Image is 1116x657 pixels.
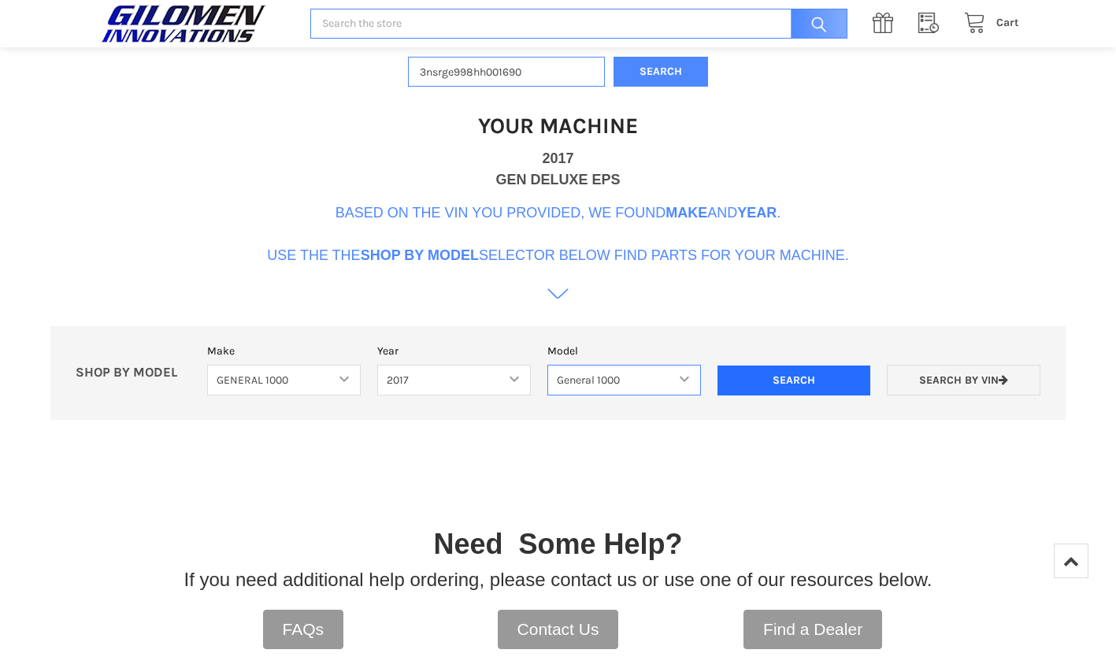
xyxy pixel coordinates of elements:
[184,566,932,594] p: If you need additional help ordering, please contact us or use one of our resources below.
[97,4,270,43] img: GILOMEN INNOVATIONS
[207,343,361,359] label: Make
[887,365,1040,395] a: Search by VIN
[478,112,638,139] h1: Your Machine
[666,205,707,221] b: Make
[267,202,849,266] p: Based on the VIN you provided, we found and . Use the the selector below find parts for your mach...
[377,343,531,359] label: Year
[361,247,479,263] b: Shop By Model
[737,205,777,221] b: Year
[783,9,847,39] input: Search
[263,610,344,649] a: FAQs
[614,57,708,87] button: Search
[495,169,620,191] div: GEN DELUXE EPS
[433,523,682,566] p: Need Some Help?
[743,610,882,649] a: Find a Dealer
[408,57,605,87] input: Enter VIN of your machine
[498,610,619,649] a: Contact Us
[547,343,701,359] label: Model
[97,4,294,43] a: GILOMEN INNOVATIONS
[310,9,847,39] input: Search the store
[1054,544,1088,578] a: Top of Page
[955,13,1019,33] a: Cart
[542,148,573,169] div: 2017
[996,16,1019,29] span: Cart
[717,366,871,395] input: Search
[67,365,199,381] p: SHOP BY MODEL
